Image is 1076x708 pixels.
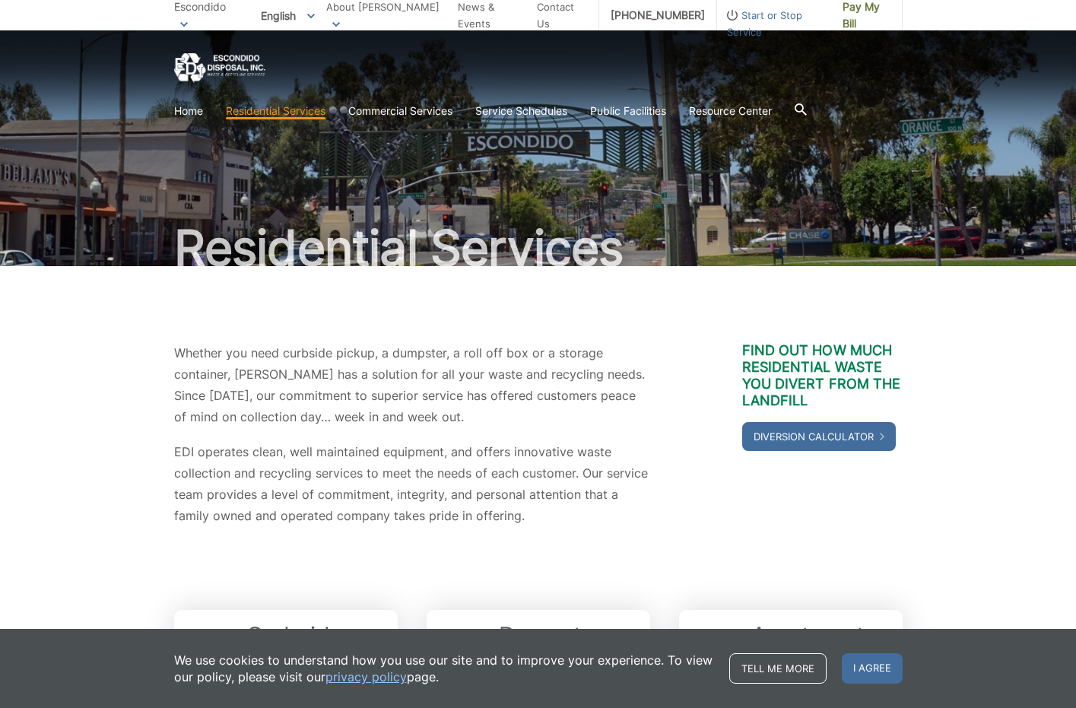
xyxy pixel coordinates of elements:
a: Public Facilities [590,103,666,119]
p: We use cookies to understand how you use our site and to improve your experience. To view our pol... [174,652,714,685]
a: Residential Services [226,103,325,119]
a: EDCD logo. Return to the homepage. [174,53,265,83]
a: Apartments & Condos [751,621,887,676]
a: Service Schedules [475,103,567,119]
a: Dumpster Service [499,621,635,676]
p: EDI operates clean, well maintained equipment, and offers innovative waste collection and recycli... [174,441,650,526]
span: I agree [842,653,903,684]
h1: Residential Services [174,224,903,272]
a: privacy policy [325,668,407,685]
a: Resource Center [689,103,772,119]
a: Tell me more [729,653,827,684]
span: English [249,3,326,28]
h3: Find out how much residential waste you divert from the landfill [742,342,903,409]
a: Commercial Services [348,103,452,119]
p: Whether you need curbside pickup, a dumpster, a roll off box or a storage container, [PERSON_NAME... [174,342,650,427]
a: Diversion Calculator [742,422,896,451]
a: Curbside Pickup [246,621,382,676]
a: Home [174,103,203,119]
